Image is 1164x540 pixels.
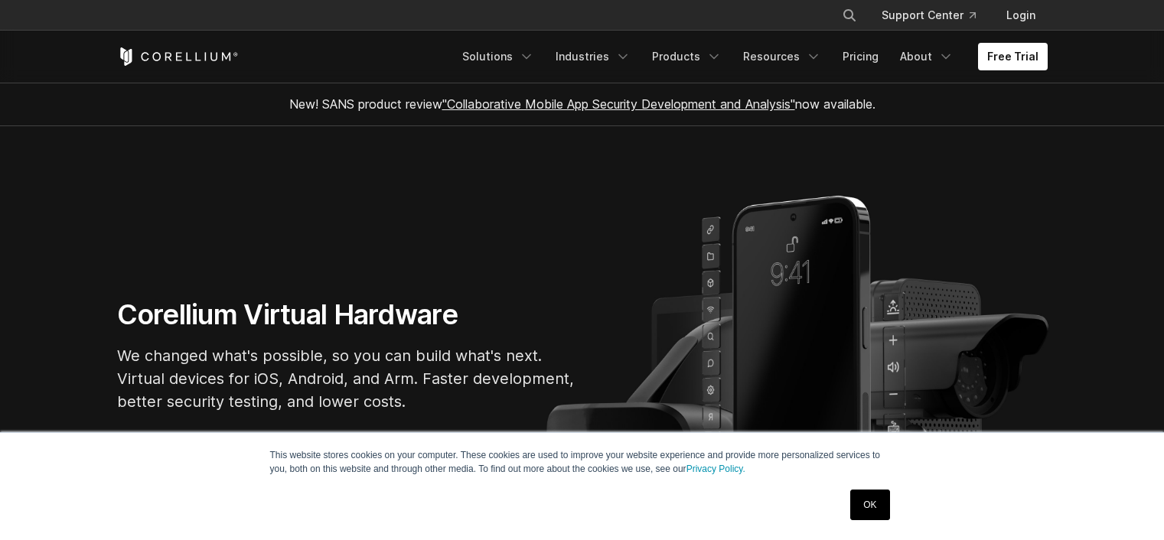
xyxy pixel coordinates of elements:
[836,2,863,29] button: Search
[686,464,745,474] a: Privacy Policy.
[823,2,1048,29] div: Navigation Menu
[891,43,963,70] a: About
[546,43,640,70] a: Industries
[442,96,795,112] a: "Collaborative Mobile App Security Development and Analysis"
[994,2,1048,29] a: Login
[850,490,889,520] a: OK
[869,2,988,29] a: Support Center
[453,43,1048,70] div: Navigation Menu
[117,298,576,332] h1: Corellium Virtual Hardware
[978,43,1048,70] a: Free Trial
[289,96,875,112] span: New! SANS product review now available.
[453,43,543,70] a: Solutions
[734,43,830,70] a: Resources
[270,448,895,476] p: This website stores cookies on your computer. These cookies are used to improve your website expe...
[117,47,239,66] a: Corellium Home
[833,43,888,70] a: Pricing
[117,344,576,413] p: We changed what's possible, so you can build what's next. Virtual devices for iOS, Android, and A...
[643,43,731,70] a: Products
